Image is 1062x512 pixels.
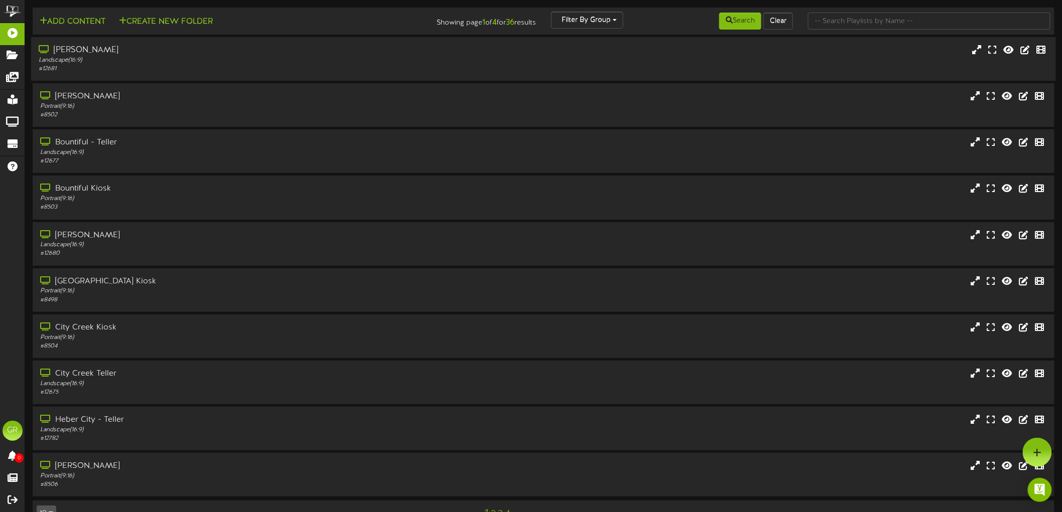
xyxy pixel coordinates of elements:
[39,65,451,73] div: # 12681
[1028,478,1052,502] div: Open Intercom Messenger
[40,333,451,342] div: Portrait ( 9:16 )
[40,296,451,304] div: # 8498
[40,230,451,241] div: [PERSON_NAME]
[40,472,451,480] div: Portrait ( 9:16 )
[40,203,451,212] div: # 8503
[40,157,451,165] div: # 12677
[39,45,451,56] div: [PERSON_NAME]
[40,183,451,195] div: Bountiful Kiosk
[40,460,451,472] div: [PERSON_NAME]
[40,276,451,287] div: [GEOGRAPHIC_DATA] Kiosk
[40,111,451,119] div: # 8502
[40,241,451,249] div: Landscape ( 16:9 )
[40,480,451,489] div: # 8506
[40,342,451,351] div: # 8504
[40,148,451,157] div: Landscape ( 16:9 )
[40,426,451,434] div: Landscape ( 16:9 )
[116,16,216,28] button: Create New Folder
[372,12,544,29] div: Showing page of for results
[40,388,451,397] div: # 12675
[40,287,451,295] div: Portrait ( 9:16 )
[40,414,451,426] div: Heber City - Teller
[37,16,108,28] button: Add Content
[40,322,451,333] div: City Creek Kiosk
[506,18,514,27] strong: 36
[492,18,497,27] strong: 4
[551,12,623,29] button: Filter By Group
[40,249,451,258] div: # 12680
[808,13,1050,30] input: -- Search Playlists by Name --
[39,56,451,65] div: Landscape ( 16:9 )
[40,380,451,388] div: Landscape ( 16:9 )
[40,137,451,148] div: Bountiful - Teller
[482,18,485,27] strong: 1
[40,434,451,443] div: # 12782
[15,453,24,463] span: 0
[719,13,761,30] button: Search
[40,102,451,111] div: Portrait ( 9:16 )
[40,91,451,102] div: [PERSON_NAME]
[40,368,451,380] div: City Creek Teller
[3,421,23,441] div: GR
[763,13,793,30] button: Clear
[40,195,451,203] div: Portrait ( 9:16 )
